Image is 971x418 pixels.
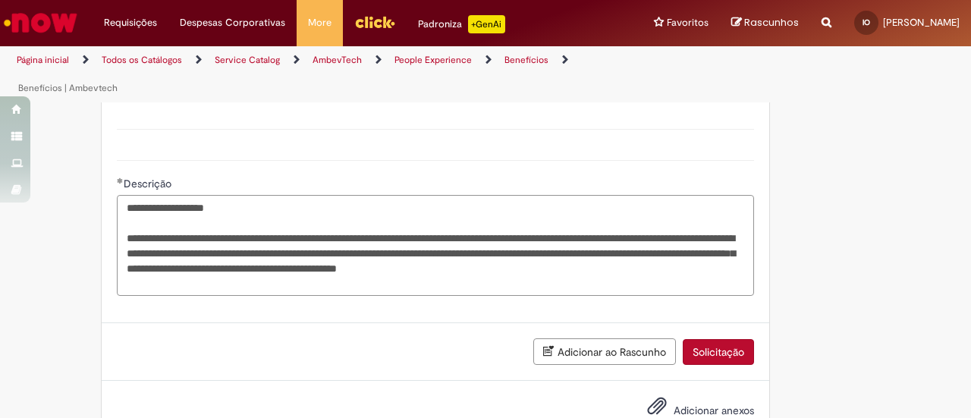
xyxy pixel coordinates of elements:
[313,54,362,66] a: AmbevTech
[504,54,548,66] a: Benefícios
[354,11,395,33] img: click_logo_yellow_360x200.png
[18,82,118,94] a: Benefícios | Ambevtech
[533,338,676,365] button: Adicionar ao Rascunho
[215,54,280,66] a: Service Catalog
[863,17,870,27] span: IO
[17,54,69,66] a: Página inicial
[731,16,799,30] a: Rascunhos
[667,15,709,30] span: Favoritos
[104,15,157,30] span: Requisições
[102,54,182,66] a: Todos os Catálogos
[683,339,754,365] button: Solicitação
[308,15,332,30] span: More
[674,404,754,417] span: Adicionar anexos
[11,46,636,102] ul: Trilhas de página
[744,15,799,30] span: Rascunhos
[2,8,80,38] img: ServiceNow
[124,177,174,190] span: Descrição
[117,178,124,184] span: Obrigatório Preenchido
[418,15,505,33] div: Padroniza
[883,16,960,29] span: [PERSON_NAME]
[468,15,505,33] p: +GenAi
[394,54,472,66] a: People Experience
[117,195,754,296] textarea: Descrição
[180,15,285,30] span: Despesas Corporativas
